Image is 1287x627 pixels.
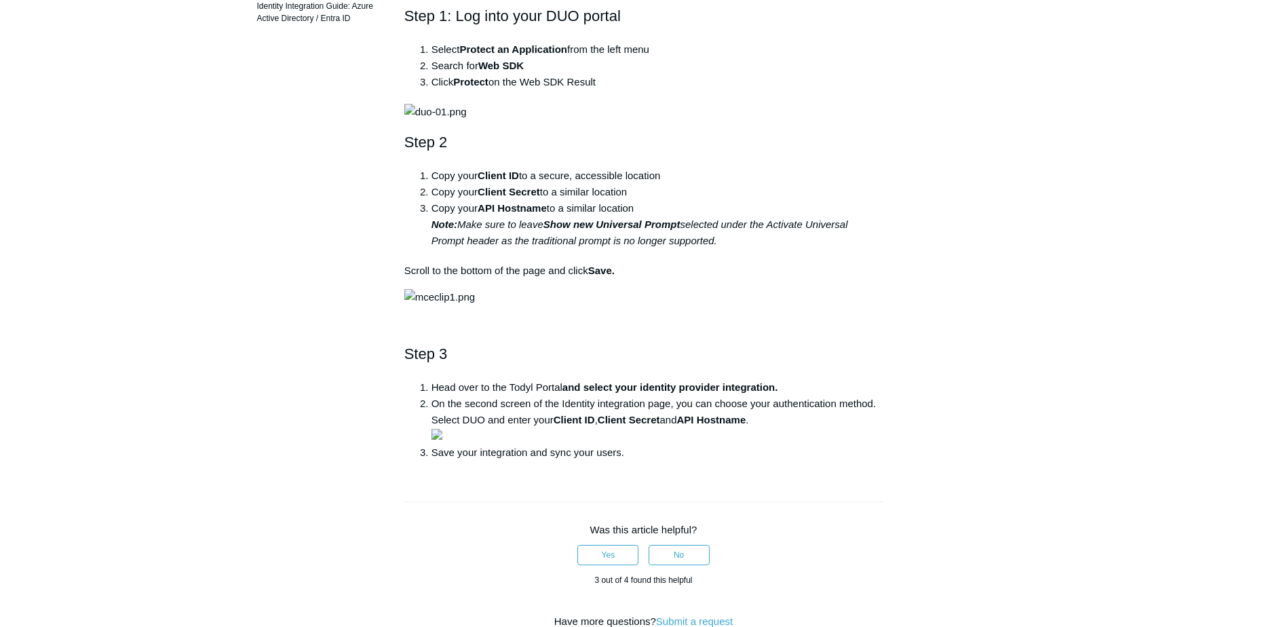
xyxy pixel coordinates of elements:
[431,444,883,461] li: Save your integration and sync your users.
[404,342,883,366] h2: Step 3
[677,414,746,425] strong: API Hostname
[478,186,540,197] strong: Client Secret
[478,60,524,71] strong: Web SDK
[431,396,883,444] li: On the second screen of the Identity integration page, you can choose your authentication method....
[431,184,883,200] li: Copy your to a similar location
[459,43,567,55] strong: Protect an Application
[431,200,883,249] li: Copy your to a similar location
[431,218,848,246] em: Make sure to leave selected under the Activate Universal Prompt header as the traditional prompt ...
[431,74,883,90] li: Click on the Web SDK Result
[404,289,475,305] img: mceclip1.png
[543,218,680,230] strong: Show new Universal Prompt
[577,545,638,565] button: This article was helpful
[431,379,883,396] li: Head over to the Todyl Portal
[590,524,697,535] span: Was this article helpful?
[404,104,467,120] img: duo-01.png
[562,381,778,393] strong: and select your identity provider integration.
[431,429,442,440] img: 21914168846099
[598,414,660,425] strong: Client Secret
[588,265,615,276] strong: Save.
[656,615,733,627] a: Submit a request
[554,414,595,425] strong: Client ID
[404,4,883,28] h2: Step 1: Log into your DUO portal
[431,168,883,184] li: Copy your to a secure, accessible location
[594,575,692,585] span: 3 out of 4 found this helpful
[478,202,547,214] strong: API Hostname
[649,545,710,565] button: This article was not helpful
[404,263,883,279] p: Scroll to the bottom of the page and click
[404,130,883,154] h2: Step 2
[431,218,457,230] strong: Note:
[431,41,883,58] li: Select from the left menu
[431,58,883,74] li: Search for
[453,76,488,88] strong: Protect
[478,170,519,181] strong: Client ID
